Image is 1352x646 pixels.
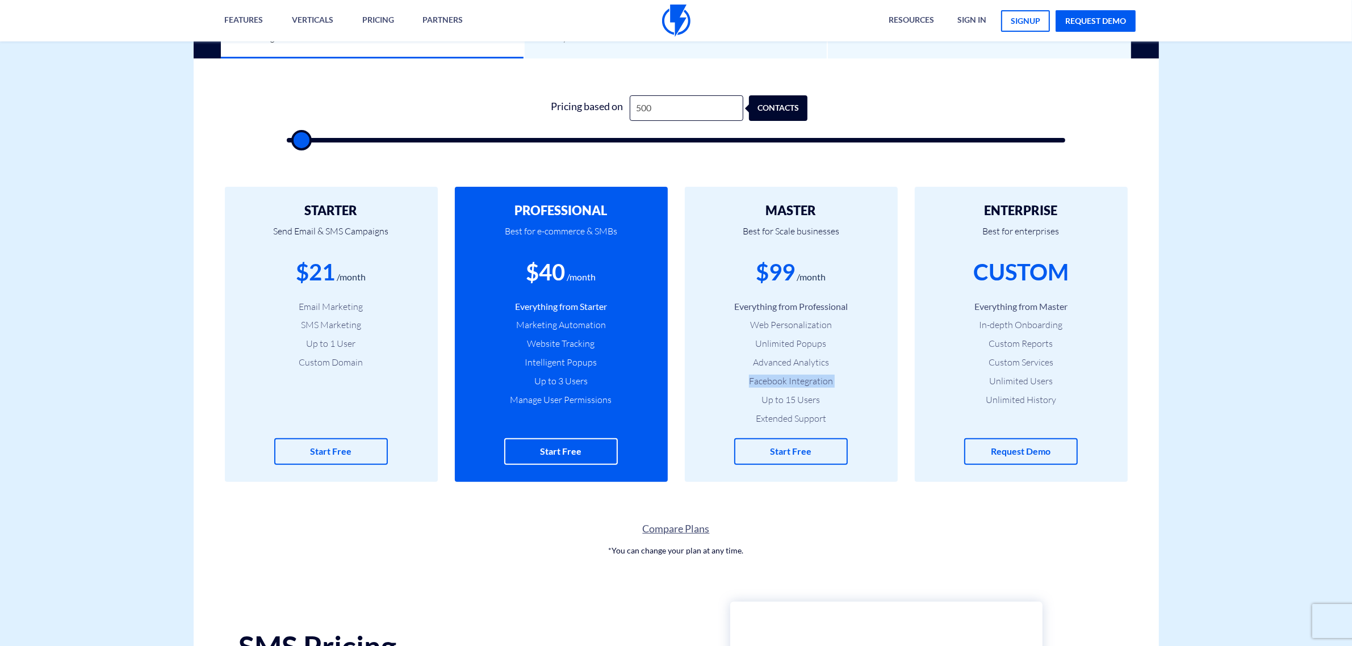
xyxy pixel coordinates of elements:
li: Everything from Starter [472,300,651,313]
p: Best for enterprises [932,217,1111,256]
a: Request Demo [964,438,1078,465]
div: CUSTOM [973,256,1069,288]
h2: ENTERPRISE [932,204,1111,217]
li: Manage User Permissions [472,393,651,406]
a: Compare Plans [194,522,1159,536]
h2: MASTER [702,204,881,217]
li: Extended Support [702,412,881,425]
li: Custom Services [932,356,1111,369]
a: signup [1001,10,1050,32]
div: /month [567,271,596,284]
p: Send Email & SMS Campaigns [242,217,421,256]
li: Everything from Master [932,300,1111,313]
li: Facebook Integration [702,375,881,388]
li: Advanced Analytics [702,356,881,369]
li: Up to 3 Users [472,375,651,388]
div: $99 [756,256,796,288]
li: Web Personalization [702,318,881,332]
p: *You can change your plan at any time. [194,545,1159,556]
li: Email Marketing [242,300,421,313]
li: Unlimited Popups [702,337,881,350]
div: /month [797,271,826,284]
div: contacts [758,95,817,121]
div: /month [337,271,366,284]
li: SMS Marketing [242,318,421,332]
div: $21 [296,256,336,288]
p: Best for e-commerce & SMBs [472,217,651,256]
li: Up to 15 Users [702,393,881,406]
a: Start Free [504,438,618,465]
h2: PROFESSIONAL [472,204,651,217]
h2: STARTER [242,204,421,217]
li: Intelligent Popups [472,356,651,369]
li: In-depth Onboarding [932,318,1111,332]
li: Custom Domain [242,356,421,369]
li: Marketing Automation [472,318,651,332]
p: Best for Scale businesses [702,217,881,256]
a: request demo [1056,10,1136,32]
li: Unlimited History [932,393,1111,406]
li: Custom Reports [932,337,1111,350]
a: Start Free [734,438,848,465]
a: Start Free [274,438,388,465]
li: Unlimited Users [932,375,1111,388]
li: Up to 1 User [242,337,421,350]
div: Pricing based on [545,95,630,121]
li: Everything from Professional [702,300,881,313]
div: $40 [526,256,566,288]
li: Website Tracking [472,337,651,350]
